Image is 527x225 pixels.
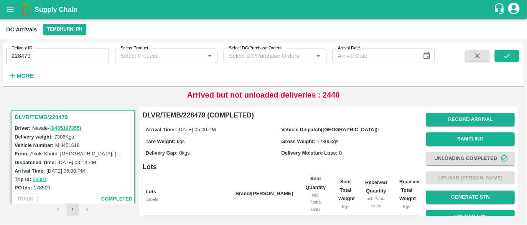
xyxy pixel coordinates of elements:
[146,127,176,132] label: Arrival Time:
[15,160,56,165] label: Dispatched Time:
[305,192,326,213] div: incl. Partial Units
[281,139,315,144] label: Gross Weight:
[2,1,19,18] button: open drawer
[178,127,216,132] span: [DATE] 05:00 PM
[30,150,276,157] label: Akole Khurd, [GEOGRAPHIC_DATA], [GEOGRAPHIC_DATA], [GEOGRAPHIC_DATA], [GEOGRAPHIC_DATA]
[339,150,342,156] span: 0
[494,3,507,16] div: customer-support
[32,125,82,131] span: Navale -
[117,51,203,61] input: Select Product
[187,89,340,101] p: Arrived but not unloaded deliveries : 2440
[55,142,80,148] label: MH451618
[177,139,184,144] span: kgs
[338,179,355,202] b: Sent Total Weight
[338,45,360,51] label: Arrival Date
[317,139,338,144] span: 12800 kgs
[426,210,515,223] button: Upload STN
[179,150,189,156] span: 0 kgs
[205,51,215,61] button: Open
[35,4,494,15] a: Supply Chain
[426,113,515,126] button: Record Arrival
[143,161,420,172] h6: Lots
[306,176,326,190] b: Sent Quantity
[15,151,29,157] label: From:
[146,196,229,203] div: Labels
[226,51,301,61] input: Select DC/Purchase Orders
[19,2,35,17] img: logo
[15,176,31,182] label: Trip Id:
[15,134,53,140] label: Delivery weight:
[236,191,293,196] b: Brand/[PERSON_NAME]
[6,49,109,63] input: Enter Delivery ID
[15,185,32,191] label: PO Ids:
[426,152,515,165] button: Unloading Completed
[54,134,74,140] label: 7306 Kgs
[338,203,353,210] div: Kgs
[34,185,50,191] label: 178500
[6,24,37,34] div: DC Arrivals
[12,45,32,51] label: Delivery ID
[120,45,148,51] label: Select Product
[146,189,156,194] b: Lots
[15,112,133,122] h3: DLVR/TEMB/228479
[15,125,31,131] label: Driver:
[281,150,338,156] label: Delivery Moisture Loss:
[6,69,36,82] button: More
[50,125,81,131] a: (9405197355)
[313,51,323,61] button: Open
[51,204,95,216] nav: pagination navigation
[15,142,54,148] label: Vehicle Number:
[16,73,34,79] strong: More
[229,45,282,51] label: Select DC/Purchase Orders
[35,6,77,13] b: Supply Chain
[399,179,421,202] b: Received Total Weight
[333,49,417,63] input: Arrival Date
[15,168,45,174] label: Arrival Time:
[426,132,515,146] button: Sampling
[101,195,133,204] span: completed
[507,2,521,18] div: account of current user
[146,139,176,144] label: Tare Weight:
[58,160,96,165] label: [DATE] 03:14 PM
[67,204,79,216] button: page 1
[43,24,86,35] button: Select DC
[33,176,46,182] a: 89001
[281,127,379,132] label: Vehicle Dispatch([GEOGRAPHIC_DATA]):
[46,168,85,174] label: [DATE] 05:00 PM
[365,195,387,209] div: incl. Partial Units
[426,191,515,204] button: Generate STN
[420,49,434,63] button: Choose date
[365,179,387,194] b: Received Quantity
[399,203,414,210] div: Kgs
[146,150,178,156] label: Delivery Gap:
[143,110,420,121] h6: DLVR/TEMB/228479 (COMPLETED)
